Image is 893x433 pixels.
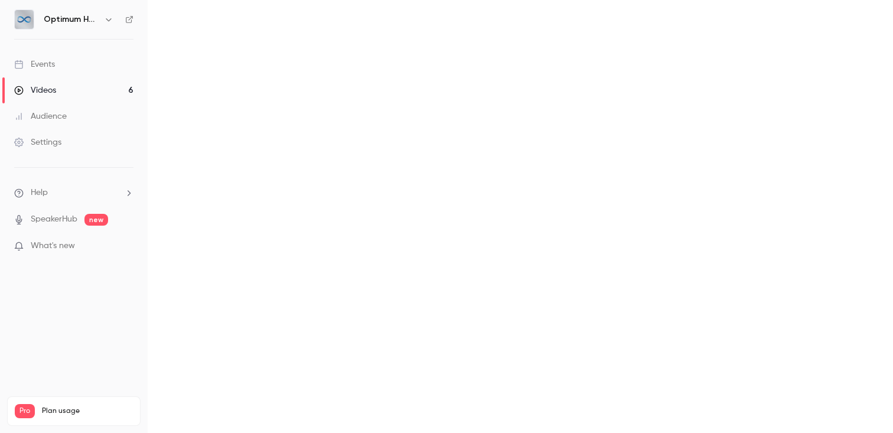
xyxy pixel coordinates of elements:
[44,14,99,25] h6: Optimum Healthcare IT
[31,213,77,226] a: SpeakerHub
[15,404,35,418] span: Pro
[31,240,75,252] span: What's new
[14,84,56,96] div: Videos
[14,110,67,122] div: Audience
[42,406,133,416] span: Plan usage
[31,187,48,199] span: Help
[14,187,133,199] li: help-dropdown-opener
[14,136,61,148] div: Settings
[14,58,55,70] div: Events
[84,214,108,226] span: new
[119,241,133,252] iframe: Noticeable Trigger
[15,10,34,29] img: Optimum Healthcare IT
